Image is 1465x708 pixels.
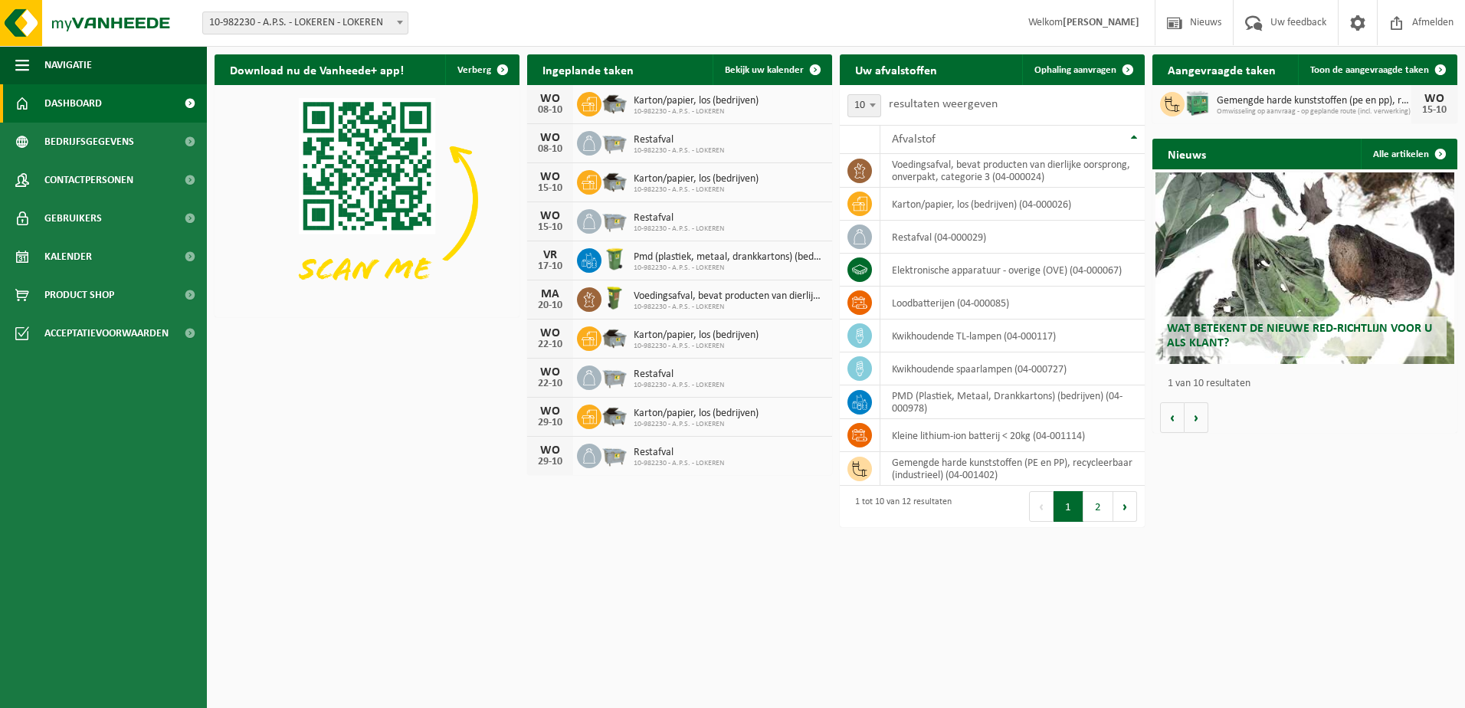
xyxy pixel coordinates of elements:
[847,94,881,117] span: 10
[1063,17,1139,28] strong: [PERSON_NAME]
[601,246,628,272] img: WB-0240-HPE-GN-50
[445,54,518,85] button: Verberg
[1310,65,1429,75] span: Toon de aangevraagde taken
[535,183,565,194] div: 15-10
[44,199,102,238] span: Gebruikers
[847,490,952,523] div: 1 tot 10 van 12 resultaten
[601,207,628,233] img: WB-2500-GAL-GY-01
[889,98,998,110] label: resultaten weergeven
[601,90,628,116] img: WB-5000-GAL-GY-01
[1167,323,1432,349] span: Wat betekent de nieuwe RED-richtlijn voor u als klant?
[535,339,565,350] div: 22-10
[1217,107,1411,116] span: Omwisseling op aanvraag - op geplande route (incl. verwerking)
[601,285,628,311] img: WB-0060-HPE-GN-50
[535,144,565,155] div: 08-10
[535,366,565,379] div: WO
[535,405,565,418] div: WO
[880,419,1145,452] td: kleine lithium-ion batterij < 20kg (04-001114)
[44,238,92,276] span: Kalender
[880,385,1145,419] td: PMD (Plastiek, Metaal, Drankkartons) (bedrijven) (04-000978)
[880,452,1145,486] td: gemengde harde kunststoffen (PE en PP), recycleerbaar (industrieel) (04-001402)
[634,303,824,312] span: 10-982230 - A.P.S. - LOKEREN
[535,132,565,144] div: WO
[634,225,724,234] span: 10-982230 - A.P.S. - LOKEREN
[535,171,565,183] div: WO
[634,173,759,185] span: Karton/papier, los (bedrijven)
[848,95,880,116] span: 10
[535,222,565,233] div: 15-10
[601,168,628,194] img: WB-5000-GAL-GY-01
[535,249,565,261] div: VR
[535,457,565,467] div: 29-10
[880,320,1145,352] td: kwikhoudende TL-lampen (04-000117)
[725,65,804,75] span: Bekijk uw kalender
[601,324,628,350] img: WB-5000-GAL-GY-01
[535,379,565,389] div: 22-10
[535,300,565,311] div: 20-10
[457,65,491,75] span: Verberg
[634,342,759,351] span: 10-982230 - A.P.S. - LOKEREN
[634,251,824,264] span: Pmd (plastiek, metaal, drankkartons) (bedrijven)
[215,54,419,84] h2: Download nu de Vanheede+ app!
[44,123,134,161] span: Bedrijfsgegevens
[1022,54,1143,85] a: Ophaling aanvragen
[44,161,133,199] span: Contactpersonen
[535,444,565,457] div: WO
[634,447,724,459] span: Restafval
[634,185,759,195] span: 10-982230 - A.P.S. - LOKEREN
[44,276,114,314] span: Product Shop
[1160,402,1185,433] button: Vorige
[535,288,565,300] div: MA
[1152,139,1221,169] h2: Nieuws
[634,212,724,225] span: Restafval
[535,327,565,339] div: WO
[44,84,102,123] span: Dashboard
[634,146,724,156] span: 10-982230 - A.P.S. - LOKEREN
[634,264,824,273] span: 10-982230 - A.P.S. - LOKEREN
[840,54,952,84] h2: Uw afvalstoffen
[1029,491,1054,522] button: Previous
[203,12,408,34] span: 10-982230 - A.P.S. - LOKEREN - LOKEREN
[892,133,936,146] span: Afvalstof
[535,418,565,428] div: 29-10
[527,54,649,84] h2: Ingeplande taken
[634,381,724,390] span: 10-982230 - A.P.S. - LOKEREN
[1155,172,1454,364] a: Wat betekent de nieuwe RED-richtlijn voor u als klant?
[44,314,169,352] span: Acceptatievoorwaarden
[535,93,565,105] div: WO
[880,188,1145,221] td: karton/papier, los (bedrijven) (04-000026)
[634,95,759,107] span: Karton/papier, los (bedrijven)
[880,221,1145,254] td: restafval (04-000029)
[634,290,824,303] span: Voedingsafval, bevat producten van dierlijke oorsprong, onverpakt, categorie 3
[1152,54,1291,84] h2: Aangevraagde taken
[601,441,628,467] img: WB-2500-GAL-GY-01
[202,11,408,34] span: 10-982230 - A.P.S. - LOKEREN - LOKEREN
[1298,54,1456,85] a: Toon de aangevraagde taken
[1083,491,1113,522] button: 2
[634,408,759,420] span: Karton/papier, los (bedrijven)
[1217,95,1411,107] span: Gemengde harde kunststoffen (pe en pp), recycleerbaar (industrieel)
[634,420,759,429] span: 10-982230 - A.P.S. - LOKEREN
[535,261,565,272] div: 17-10
[1361,139,1456,169] a: Alle artikelen
[880,154,1145,188] td: voedingsafval, bevat producten van dierlijke oorsprong, onverpakt, categorie 3 (04-000024)
[634,459,724,468] span: 10-982230 - A.P.S. - LOKEREN
[601,129,628,155] img: WB-2500-GAL-GY-01
[601,363,628,389] img: WB-2500-GAL-GY-01
[880,287,1145,320] td: loodbatterijen (04-000085)
[880,352,1145,385] td: kwikhoudende spaarlampen (04-000727)
[1168,379,1450,389] p: 1 van 10 resultaten
[713,54,831,85] a: Bekijk uw kalender
[1113,491,1137,522] button: Next
[1419,93,1450,105] div: WO
[601,402,628,428] img: WB-5000-GAL-GY-01
[634,369,724,381] span: Restafval
[215,85,519,314] img: Download de VHEPlus App
[1054,491,1083,522] button: 1
[1185,89,1211,117] img: PB-HB-1400-HPE-GN-11
[535,105,565,116] div: 08-10
[634,329,759,342] span: Karton/papier, los (bedrijven)
[1034,65,1116,75] span: Ophaling aanvragen
[1185,402,1208,433] button: Volgende
[634,134,724,146] span: Restafval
